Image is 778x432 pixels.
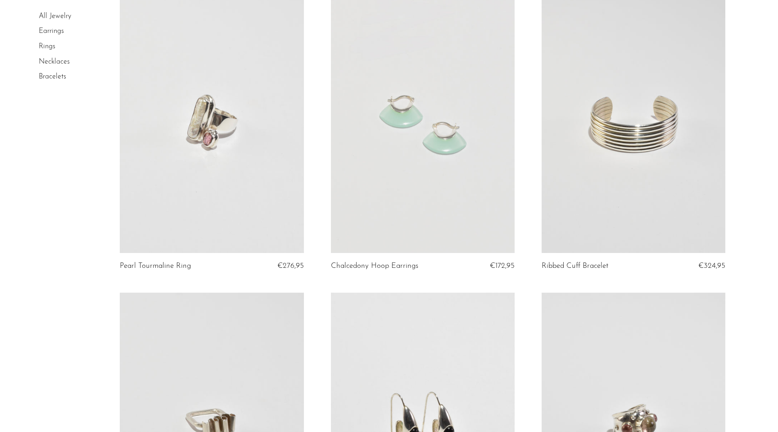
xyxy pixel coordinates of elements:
a: Pearl Tourmaline Ring [120,262,191,270]
a: All Jewelry [39,13,71,20]
a: Earrings [39,28,64,35]
span: €324,95 [698,262,725,270]
a: Necklaces [39,58,70,65]
span: €172,95 [490,262,515,270]
a: Chalcedony Hoop Earrings [331,262,418,270]
a: Rings [39,43,55,50]
a: Bracelets [39,73,66,80]
span: €276,95 [277,262,304,270]
a: Ribbed Cuff Bracelet [542,262,608,270]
